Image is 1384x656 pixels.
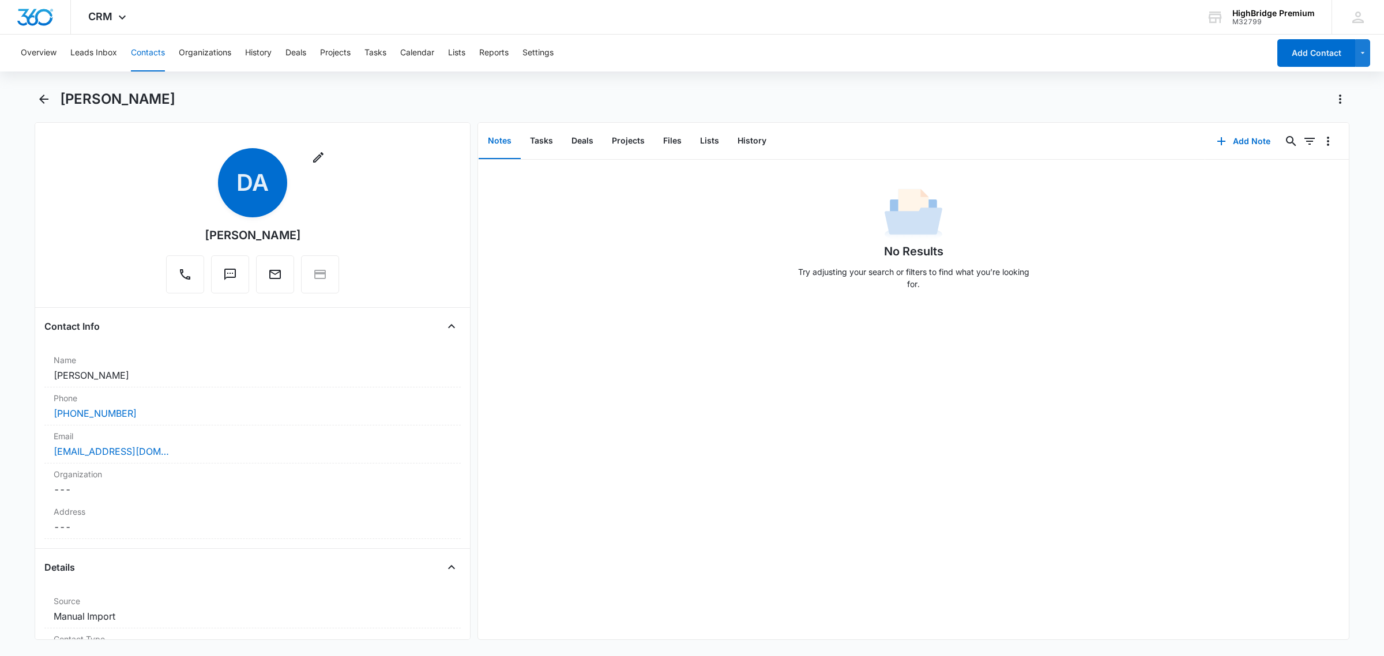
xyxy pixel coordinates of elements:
[44,425,461,463] div: Email[EMAIL_ADDRESS][DOMAIN_NAME]
[131,35,165,71] button: Contacts
[54,520,452,534] dd: ---
[44,349,461,387] div: Name[PERSON_NAME]
[218,148,287,217] span: DA
[54,609,452,623] dd: Manual Import
[54,506,452,518] label: Address
[256,273,294,283] a: Email
[400,35,434,71] button: Calendar
[21,35,57,71] button: Overview
[35,90,53,108] button: Back
[54,633,452,645] label: Contact Type
[442,317,461,335] button: Close
[654,123,691,159] button: Files
[448,35,465,71] button: Lists
[1232,18,1315,26] div: account id
[562,123,603,159] button: Deals
[884,243,943,260] h1: No Results
[1300,132,1319,150] button: Filters
[166,273,204,283] a: Call
[1232,9,1315,18] div: account name
[1319,132,1337,150] button: Overflow Menu
[44,463,461,501] div: Organization---
[1282,132,1300,150] button: Search...
[54,444,169,458] a: [EMAIL_ADDRESS][DOMAIN_NAME]
[256,255,294,293] button: Email
[522,35,554,71] button: Settings
[44,560,75,574] h4: Details
[44,501,461,539] div: Address---
[442,558,461,576] button: Close
[792,266,1035,290] p: Try adjusting your search or filters to find what you’re looking for.
[364,35,386,71] button: Tasks
[54,468,452,480] label: Organization
[44,590,461,628] div: SourceManual Import
[54,368,452,382] dd: [PERSON_NAME]
[479,123,521,159] button: Notes
[54,392,452,404] label: Phone
[166,255,204,293] button: Call
[1205,127,1282,155] button: Add Note
[1331,90,1349,108] button: Actions
[211,255,249,293] button: Text
[54,595,452,607] label: Source
[70,35,117,71] button: Leads Inbox
[211,273,249,283] a: Text
[691,123,728,159] button: Lists
[88,10,112,22] span: CRM
[479,35,509,71] button: Reports
[179,35,231,71] button: Organizations
[728,123,776,159] button: History
[885,185,942,243] img: No Data
[44,319,100,333] h4: Contact Info
[1277,39,1355,67] button: Add Contact
[54,482,452,496] dd: ---
[205,227,301,244] div: [PERSON_NAME]
[54,354,452,366] label: Name
[60,91,175,108] h1: [PERSON_NAME]
[285,35,306,71] button: Deals
[245,35,272,71] button: History
[54,406,137,420] a: [PHONE_NUMBER]
[603,123,654,159] button: Projects
[521,123,562,159] button: Tasks
[54,430,452,442] label: Email
[44,387,461,425] div: Phone[PHONE_NUMBER]
[320,35,351,71] button: Projects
